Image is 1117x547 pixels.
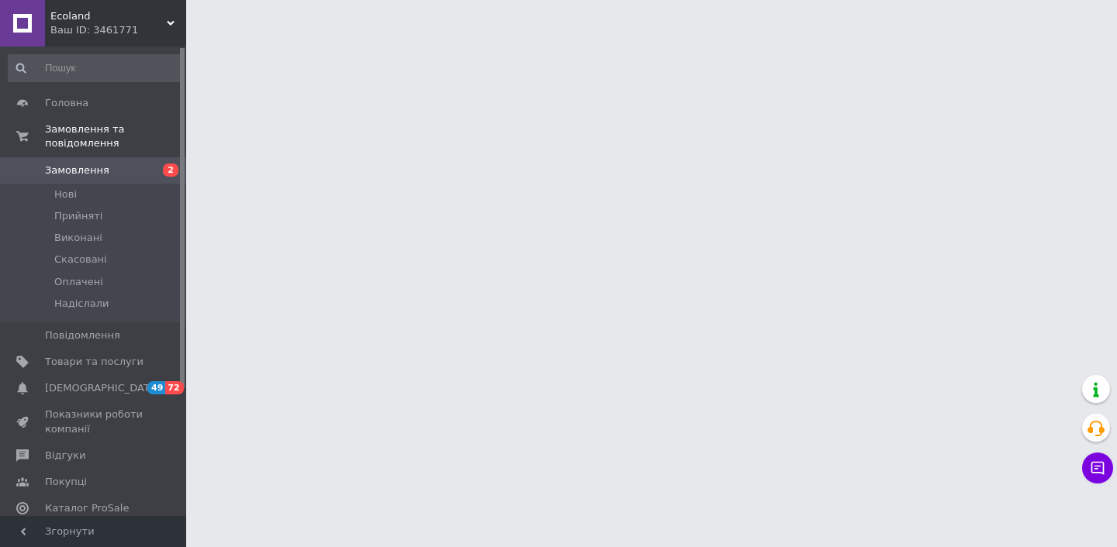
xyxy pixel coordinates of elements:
[54,275,103,289] span: Оплачені
[45,381,160,395] span: [DEMOGRAPHIC_DATA]
[50,23,186,37] div: Ваш ID: 3461771
[50,9,167,23] span: Ecoland
[54,297,109,311] span: Надіслали
[45,449,85,463] span: Відгуки
[45,122,186,150] span: Замовлення та повідомлення
[147,381,165,394] span: 49
[45,96,88,110] span: Головна
[45,475,87,489] span: Покупці
[54,253,107,267] span: Скасовані
[54,209,102,223] span: Прийняті
[45,501,129,515] span: Каталог ProSale
[8,54,183,82] input: Пошук
[163,163,178,177] span: 2
[45,355,144,369] span: Товари та послуги
[1082,452,1113,483] button: Чат з покупцем
[165,381,183,394] span: 72
[54,231,102,245] span: Виконані
[54,187,77,201] span: Нові
[45,329,120,342] span: Повідомлення
[45,408,144,435] span: Показники роботи компанії
[45,163,109,177] span: Замовлення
